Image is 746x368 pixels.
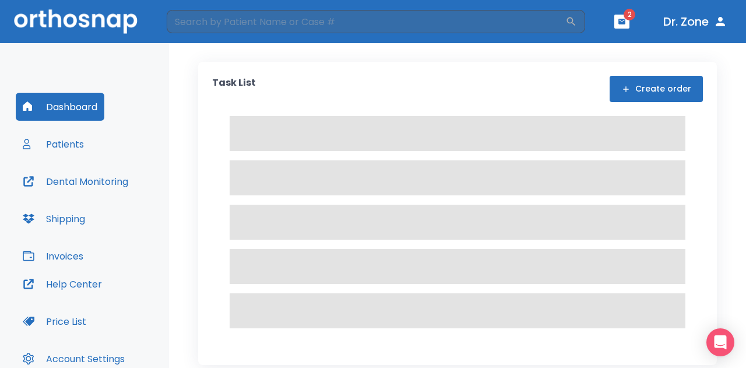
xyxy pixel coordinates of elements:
button: Dashboard [16,93,104,121]
button: Price List [16,307,93,335]
button: Dental Monitoring [16,167,135,195]
input: Search by Patient Name or Case # [167,10,565,33]
button: Create order [610,76,703,102]
button: Dr. Zone [659,11,732,32]
button: Shipping [16,205,92,233]
button: Help Center [16,270,109,298]
button: Patients [16,130,91,158]
img: Orthosnap [14,9,138,33]
p: Task List [212,76,256,102]
div: Open Intercom Messenger [706,328,734,356]
span: 2 [624,9,635,20]
button: Invoices [16,242,90,270]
